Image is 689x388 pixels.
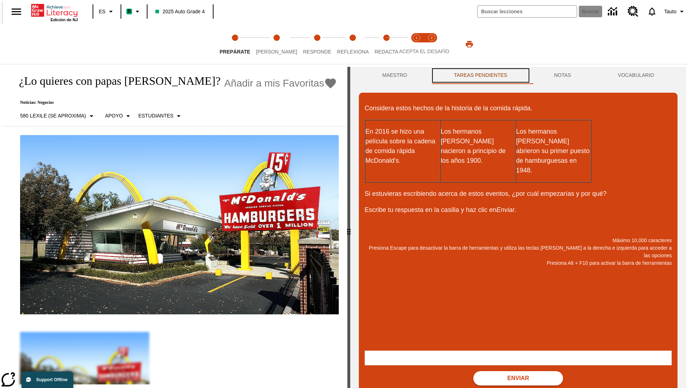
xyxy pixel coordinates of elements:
[421,24,442,64] button: Acepta el desafío contesta step 2 of 2
[31,3,78,22] div: Portada
[3,67,347,384] div: reading
[331,24,375,64] button: Reflexiona step 4 of 5
[20,112,86,120] p: 580 Lexile (Se aproxima)
[99,8,106,15] span: ES
[365,237,672,244] p: Máximo 10,000 caracteres
[359,67,431,84] button: Maestro
[365,189,672,199] p: Si estuvieras escribiendo acerca de estos eventos, ¿por cuál empezarías y por qué?
[155,8,205,15] span: 2025 Auto Grade 4
[102,110,136,123] button: Tipo de apoyo, Apoyo
[478,6,577,17] input: Buscar campo
[643,2,661,21] a: Notificaciones
[220,49,250,55] span: Prepárate
[369,24,404,64] button: Redacta step 5 of 5
[6,1,27,22] button: Abrir el menú lateral
[123,5,145,18] button: Boost El color de la clase es verde menta. Cambiar el color de la clase.
[664,8,676,15] span: Tauto
[256,49,297,55] span: [PERSON_NAME]
[17,110,99,123] button: Seleccione Lexile, 580 Lexile (Se aproxima)
[458,38,481,51] button: Imprimir
[496,206,515,213] em: Enviar
[365,259,672,267] p: Presiona Alt + F10 para activar la barra de herramientas
[11,100,337,105] p: Noticias: Negocios
[214,24,256,64] button: Prepárate step 1 of 5
[441,127,515,166] p: Los hermanos [PERSON_NAME] nacieron a principio de los años 1900.
[36,377,67,382] span: Support Offline
[416,36,417,40] text: 1
[250,24,303,64] button: Lee step 2 of 5
[516,127,591,175] p: Los hermanos [PERSON_NAME] abrieron su primer puesto de hamburguesas en 1948.
[135,110,186,123] button: Seleccionar estudiante
[105,112,123,120] p: Apoyo
[224,78,324,89] span: Añadir a mis Favoritas
[594,67,678,84] button: VOCABULARIO
[399,48,449,54] span: ACEPTA EL DESAFÍO
[365,103,672,113] p: Considera estos hechos de la historia de la comida rápida.
[365,244,672,259] p: Presiona Escape para desactivar la barra de herramientas y utiliza las teclas [PERSON_NAME] a la ...
[11,74,221,88] h1: ¿Lo quieres con papas [PERSON_NAME]?
[661,5,689,18] button: Perfil/Configuración
[303,49,331,55] span: Responde
[531,67,595,84] button: NOTAS
[365,127,440,166] p: En 2016 se hizo una película sobre la cadena de comida rápida McDonald's.
[22,371,73,388] button: Support Offline
[350,67,686,388] div: activity
[297,24,337,64] button: Responde step 3 of 5
[431,67,531,84] button: TAREAS PENDIENTES
[431,36,432,40] text: 2
[473,371,563,385] button: Enviar
[375,49,398,55] span: Redacta
[365,205,672,215] p: Escribe tu respuesta en la casilla y haz clic en .
[138,112,173,120] p: Estudiantes
[347,67,350,388] div: Pulsa la tecla de intro o la barra espaciadora y luego presiona las flechas de derecha e izquierd...
[51,18,78,22] span: Edición de NJ
[3,6,105,12] body: Máximo 10,000 caracteres Presiona Escape para desactivar la barra de herramientas y utiliza las t...
[406,24,427,64] button: Acepta el desafío lee step 1 of 2
[224,77,337,89] button: Añadir a mis Favoritas - ¿Lo quieres con papas fritas?
[95,5,118,18] button: Lenguaje: ES, Selecciona un idioma
[359,67,678,84] div: Instructional Panel Tabs
[337,49,369,55] span: Reflexiona
[623,2,643,21] a: Centro de recursos, Se abrirá en una pestaña nueva.
[127,7,131,16] span: B
[20,135,339,315] img: Uno de los primeros locales de McDonald's, con el icónico letrero rojo y los arcos amarillos.
[604,2,623,22] a: Centro de información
